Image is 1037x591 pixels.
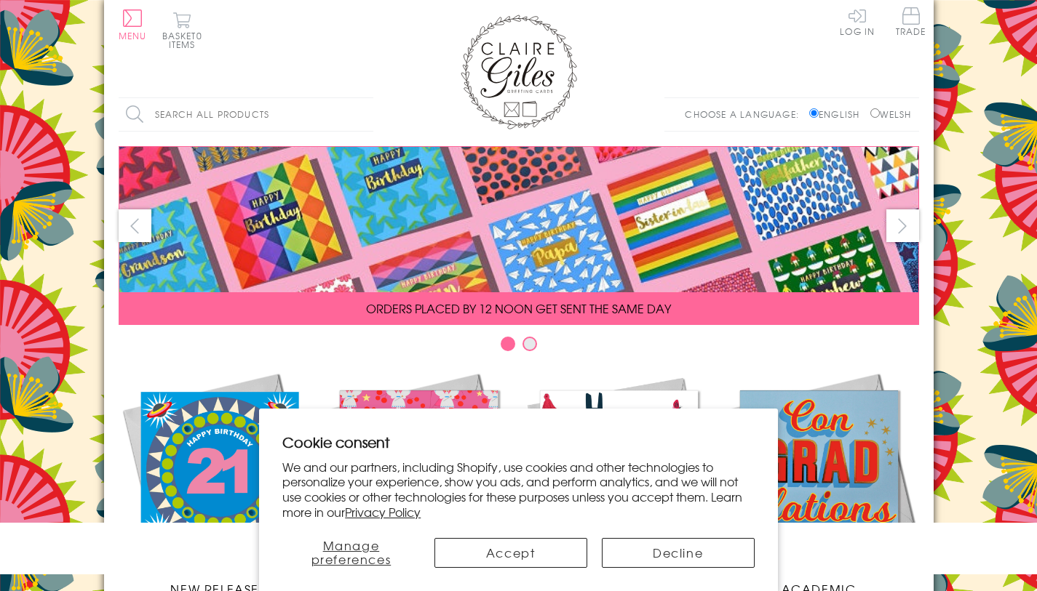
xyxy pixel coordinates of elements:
[896,7,926,36] span: Trade
[119,209,151,242] button: prev
[896,7,926,39] a: Trade
[809,108,867,121] label: English
[501,337,515,351] button: Carousel Page 1 (Current Slide)
[169,29,202,51] span: 0 items
[870,108,880,118] input: Welsh
[840,7,875,36] a: Log In
[282,459,755,520] p: We and our partners, including Shopify, use cookies and other technologies to personalize your ex...
[523,337,537,351] button: Carousel Page 2
[282,432,755,452] h2: Cookie consent
[870,108,912,121] label: Welsh
[345,503,421,520] a: Privacy Policy
[434,538,587,568] button: Accept
[119,336,919,358] div: Carousel Pagination
[461,15,577,129] img: Claire Giles Greetings Cards
[685,108,806,121] p: Choose a language:
[311,536,392,568] span: Manage preferences
[886,209,919,242] button: next
[366,299,671,317] span: ORDERS PLACED BY 12 NOON GET SENT THE SAME DAY
[359,98,373,131] input: Search
[162,12,202,49] button: Basket0 items
[119,98,373,131] input: Search all products
[119,9,147,40] button: Menu
[602,538,755,568] button: Decline
[282,538,419,568] button: Manage preferences
[119,29,147,42] span: Menu
[809,108,819,118] input: English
